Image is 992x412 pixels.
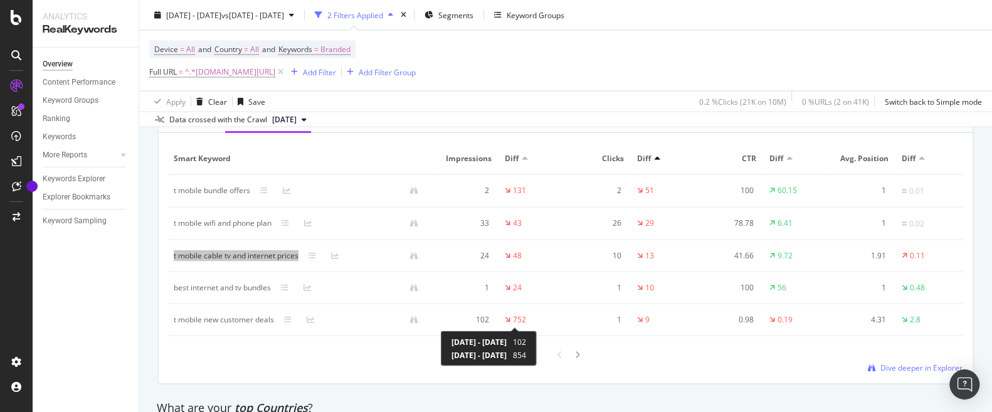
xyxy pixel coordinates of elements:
div: 0.2 % Clicks ( 21K on 10M ) [699,96,786,107]
img: Equal [902,222,907,226]
span: = [314,44,319,55]
div: t mobile cable tv and internet prices [174,250,298,261]
span: 2025 Aug. 29th [272,114,297,125]
div: 56 [778,282,786,293]
button: [DATE] [267,112,312,127]
div: times [398,9,409,21]
div: 6.41 [778,218,793,229]
div: Content Performance [43,76,115,89]
div: More Reports [43,149,87,162]
div: 9.72 [778,250,793,261]
div: 0.98 [703,314,754,325]
span: Diff [902,153,915,164]
span: Device [154,44,178,55]
div: t mobile wifi and phone plan [174,218,272,229]
div: Keywords Explorer [43,172,105,186]
span: and [262,44,275,55]
div: best internet and tv bundles [174,282,271,293]
button: Save [233,92,265,112]
span: vs [DATE] - [DATE] [221,9,284,20]
a: Keyword Sampling [43,214,130,228]
span: Segments [438,9,473,20]
div: 2 [571,185,621,196]
div: 43 [513,218,522,229]
div: 2 Filters Applied [327,9,383,20]
div: 0.19 [778,314,793,325]
div: Save [248,96,265,107]
span: ^.*[DOMAIN_NAME][URL] [185,63,275,81]
button: Keyword Groups [489,5,569,25]
span: [DATE] - [DATE] [166,9,221,20]
button: Add Filter [286,65,336,80]
div: 0.48 [910,282,925,293]
div: 1 [571,314,621,325]
a: Overview [43,58,130,71]
div: Analytics [43,10,129,23]
div: 1 [835,185,886,196]
a: More Reports [43,149,117,162]
div: 48 [513,250,522,261]
div: 1 [438,282,489,293]
div: 1.91 [835,250,886,261]
button: 2 Filters Applied [310,5,398,25]
a: Dive deeper in Explorer [868,362,963,373]
span: Avg. Position [835,153,889,164]
div: Keyword Groups [507,9,564,20]
span: Branded [320,41,351,58]
a: Ranking [43,112,130,125]
span: All [186,41,195,58]
button: Segments [419,5,478,25]
div: 1 [571,282,621,293]
span: Impressions [438,153,492,164]
div: t mobile bundle offers [174,185,250,196]
div: Keyword Groups [43,94,98,107]
div: t mobile new customer deals [174,314,274,325]
div: 4.31 [835,314,886,325]
div: 26 [571,218,621,229]
span: [DATE] - [DATE] [451,350,507,361]
button: Clear [191,92,227,112]
div: Switch back to Simple mode [885,96,982,107]
div: Clear [208,96,227,107]
div: 33 [438,218,489,229]
div: 78.78 [703,218,754,229]
span: All [250,41,259,58]
span: Full URL [149,66,177,77]
div: Keyword Sampling [43,214,107,228]
a: Keywords [43,130,130,144]
div: 2.8 [910,314,921,325]
div: 60.15 [778,185,797,196]
div: 10 [571,250,621,261]
div: 9 [645,314,650,325]
a: Keywords Explorer [43,172,130,186]
div: Add Filter [303,66,336,77]
div: Overview [43,58,73,71]
button: Add Filter Group [342,65,416,80]
div: 29 [645,218,654,229]
a: Content Performance [43,76,130,89]
span: = [244,44,248,55]
button: Switch back to Simple mode [880,92,982,112]
div: Add Filter Group [359,66,416,77]
img: Equal [902,189,907,193]
div: Data crossed with the Crawl [169,114,267,125]
span: Keywords [278,44,312,55]
div: 752 [513,314,526,325]
a: Keyword Groups [43,94,130,107]
span: Country [214,44,242,55]
div: 131 [513,185,526,196]
div: RealKeywords [43,23,129,37]
div: 100 [703,282,754,293]
div: 100 [703,185,754,196]
div: 1 [835,282,886,293]
div: 0.11 [910,250,925,261]
span: Diff [637,153,651,164]
span: 854 [513,350,526,361]
div: 24 [513,282,522,293]
div: 0.01 [909,186,924,197]
span: Dive deeper in Explorer [880,362,963,373]
span: Smart Keyword [174,153,425,164]
span: 102 [513,337,526,347]
div: 13 [645,250,654,261]
span: [DATE] - [DATE] [451,337,507,347]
